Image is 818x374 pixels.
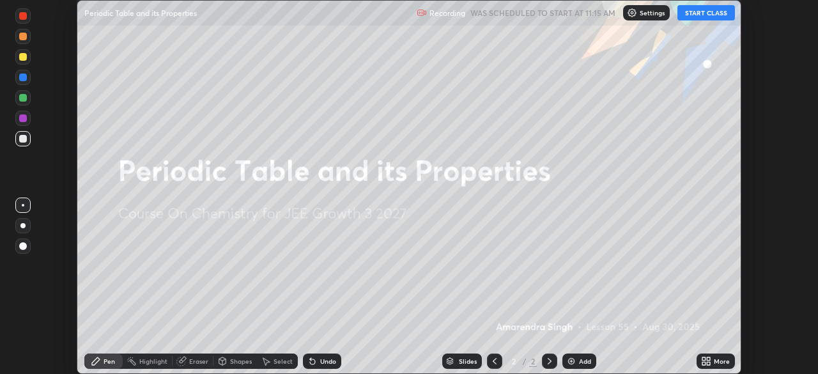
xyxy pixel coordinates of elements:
img: recording.375f2c34.svg [417,8,427,18]
div: 2 [507,357,520,365]
div: Highlight [139,358,167,364]
button: START CLASS [677,5,735,20]
div: Add [579,358,591,364]
img: class-settings-icons [627,8,637,18]
div: / [523,357,527,365]
p: Periodic Table and its Properties [84,8,197,18]
div: Undo [320,358,336,364]
p: Settings [640,10,665,16]
div: Eraser [189,358,208,364]
div: More [714,358,730,364]
div: Shapes [230,358,252,364]
div: 2 [529,355,537,367]
div: Pen [104,358,115,364]
p: Recording [429,8,465,18]
h5: WAS SCHEDULED TO START AT 11:15 AM [470,7,615,19]
img: add-slide-button [566,356,576,366]
div: Select [274,358,293,364]
div: Slides [459,358,477,364]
